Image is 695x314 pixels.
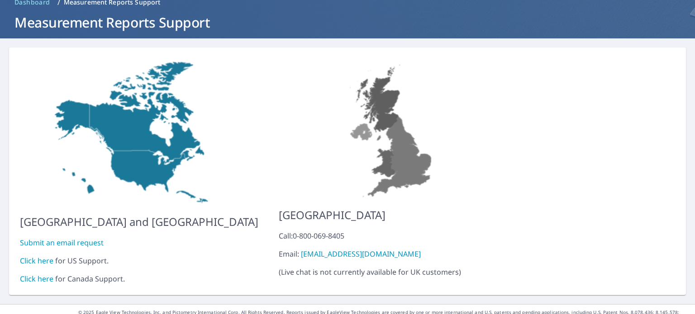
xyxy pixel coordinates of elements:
[20,58,258,206] img: US-MAP
[20,256,53,266] a: Click here
[301,249,421,259] a: [EMAIL_ADDRESS][DOMAIN_NAME]
[11,13,684,32] h1: Measurement Reports Support
[279,230,506,241] div: Call: 0-800-069-8405
[20,214,258,230] p: [GEOGRAPHIC_DATA] and [GEOGRAPHIC_DATA]
[279,230,506,277] p: ( Live chat is not currently available for UK customers )
[20,255,258,266] div: for US Support.
[20,273,258,284] div: for Canada Support.
[279,248,506,259] div: Email:
[279,207,506,223] p: [GEOGRAPHIC_DATA]
[279,58,506,200] img: US-MAP
[20,274,53,284] a: Click here
[20,238,104,248] a: Submit an email request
